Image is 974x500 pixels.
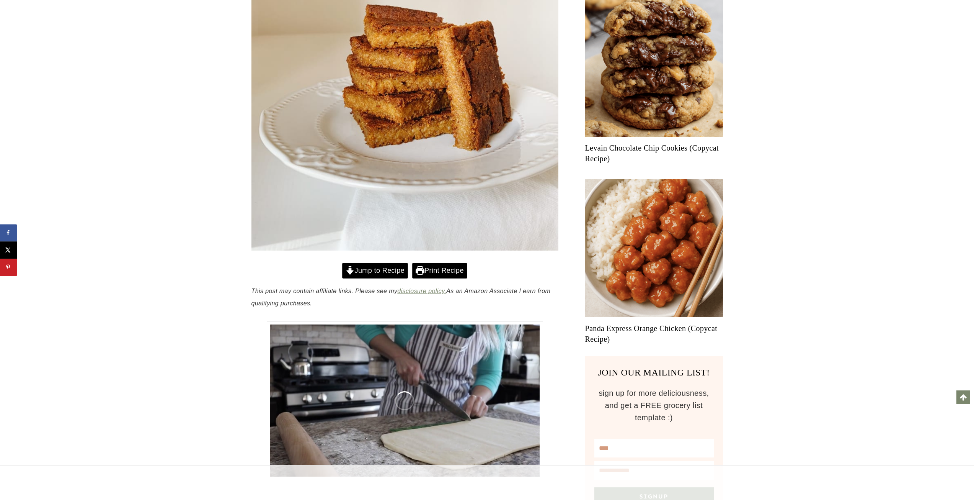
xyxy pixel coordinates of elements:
a: Read More Panda Express Orange Chicken (Copycat Recipe) [585,179,723,317]
a: disclosure policy. [397,288,446,294]
a: Scroll to top [956,390,970,404]
h3: JOIN OUR MAILING LIST! [594,366,714,379]
a: Panda Express Orange Chicken (Copycat Recipe) [585,323,723,344]
p: sign up for more deliciousness, and get a FREE grocery list template :) [594,387,714,424]
a: Print Recipe [412,263,467,279]
em: This post may contain affiliate links. Please see my As an Amazon Associate I earn from qualifyin... [251,288,551,307]
a: Levain Chocolate Chip Cookies (Copycat Recipe) [585,143,723,164]
a: Jump to Recipe [342,263,408,279]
